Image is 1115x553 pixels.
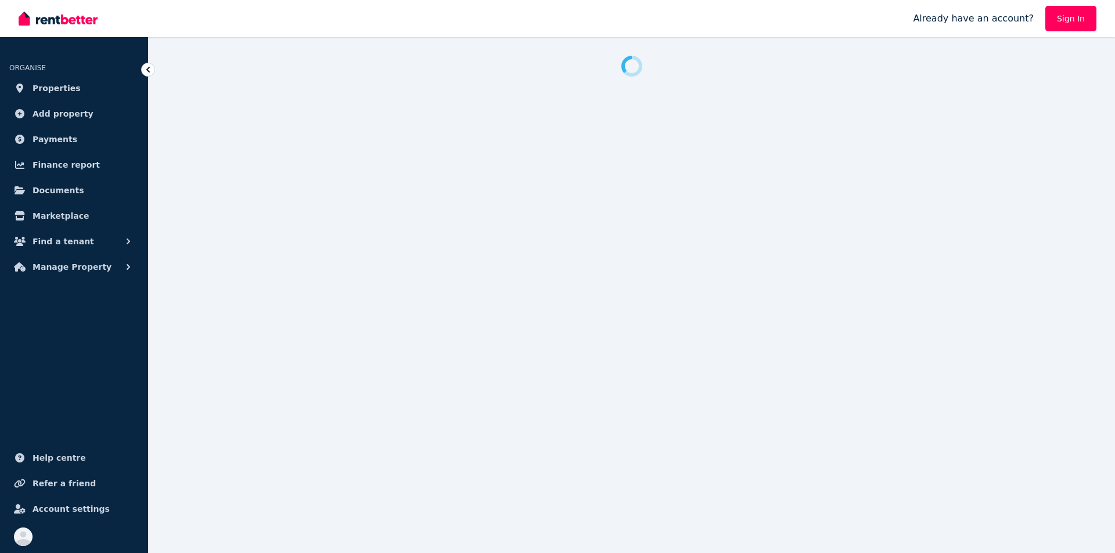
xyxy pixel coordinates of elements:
a: Account settings [9,497,139,521]
button: Manage Property [9,255,139,279]
span: Account settings [33,502,110,516]
img: RentBetter [19,10,98,27]
span: Documents [33,183,84,197]
a: Sign In [1045,6,1096,31]
a: Help centre [9,446,139,469]
a: Add property [9,102,139,125]
a: Properties [9,77,139,100]
span: Help centre [33,451,86,465]
span: Manage Property [33,260,111,274]
a: Finance report [9,153,139,176]
span: Finance report [33,158,100,172]
span: Marketplace [33,209,89,223]
span: Already have an account? [913,12,1034,26]
a: Payments [9,128,139,151]
span: Find a tenant [33,234,94,248]
span: Payments [33,132,77,146]
a: Documents [9,179,139,202]
span: Properties [33,81,81,95]
button: Find a tenant [9,230,139,253]
span: Add property [33,107,93,121]
a: Refer a friend [9,472,139,495]
a: Marketplace [9,204,139,227]
span: Refer a friend [33,476,96,490]
span: ORGANISE [9,64,46,72]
